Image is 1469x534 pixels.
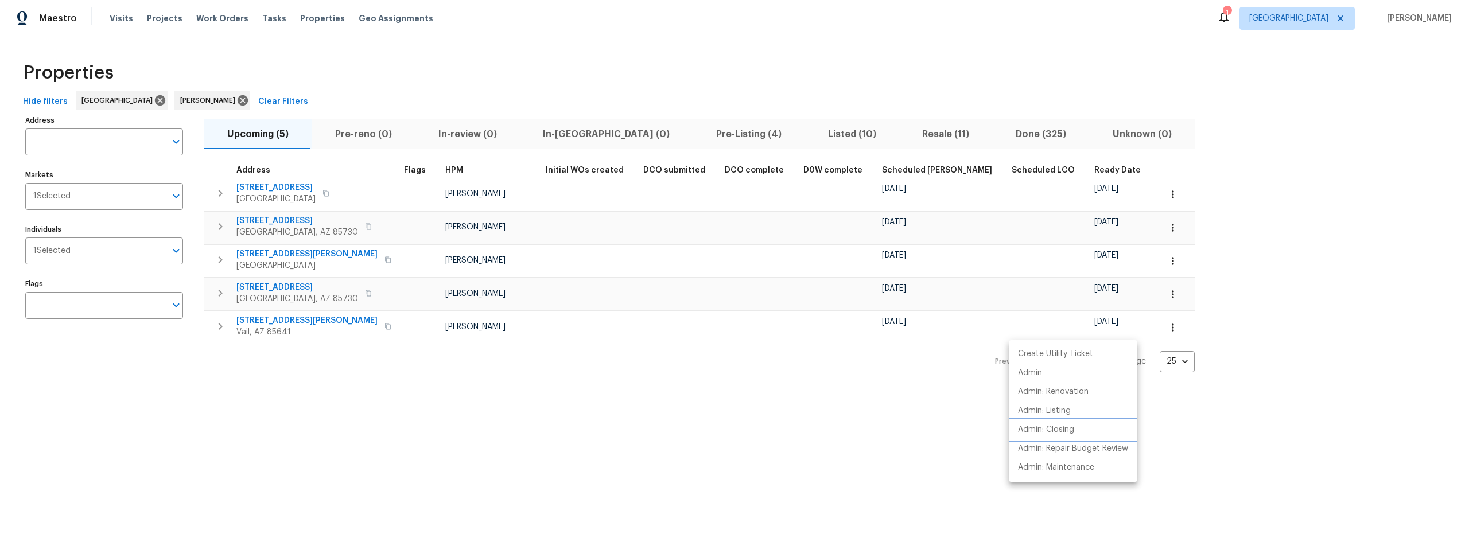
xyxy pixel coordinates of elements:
p: Admin: Maintenance [1018,462,1094,474]
p: Create Utility Ticket [1018,348,1093,360]
p: Admin [1018,367,1042,379]
p: Admin: Repair Budget Review [1018,443,1128,455]
p: Admin: Listing [1018,405,1071,417]
p: Admin: Renovation [1018,386,1089,398]
p: Admin: Closing [1018,424,1074,436]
